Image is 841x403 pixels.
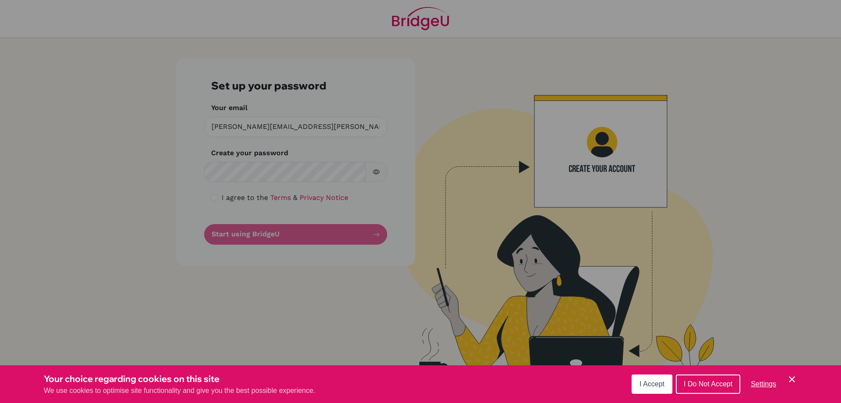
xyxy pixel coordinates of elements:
[676,374,740,394] button: I Do Not Accept
[44,372,315,385] h3: Your choice regarding cookies on this site
[44,385,315,396] p: We use cookies to optimise site functionality and give you the best possible experience.
[640,380,664,388] span: I Accept
[744,375,783,393] button: Settings
[751,380,776,388] span: Settings
[787,374,797,385] button: Save and close
[684,380,732,388] span: I Do Not Accept
[632,374,672,394] button: I Accept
